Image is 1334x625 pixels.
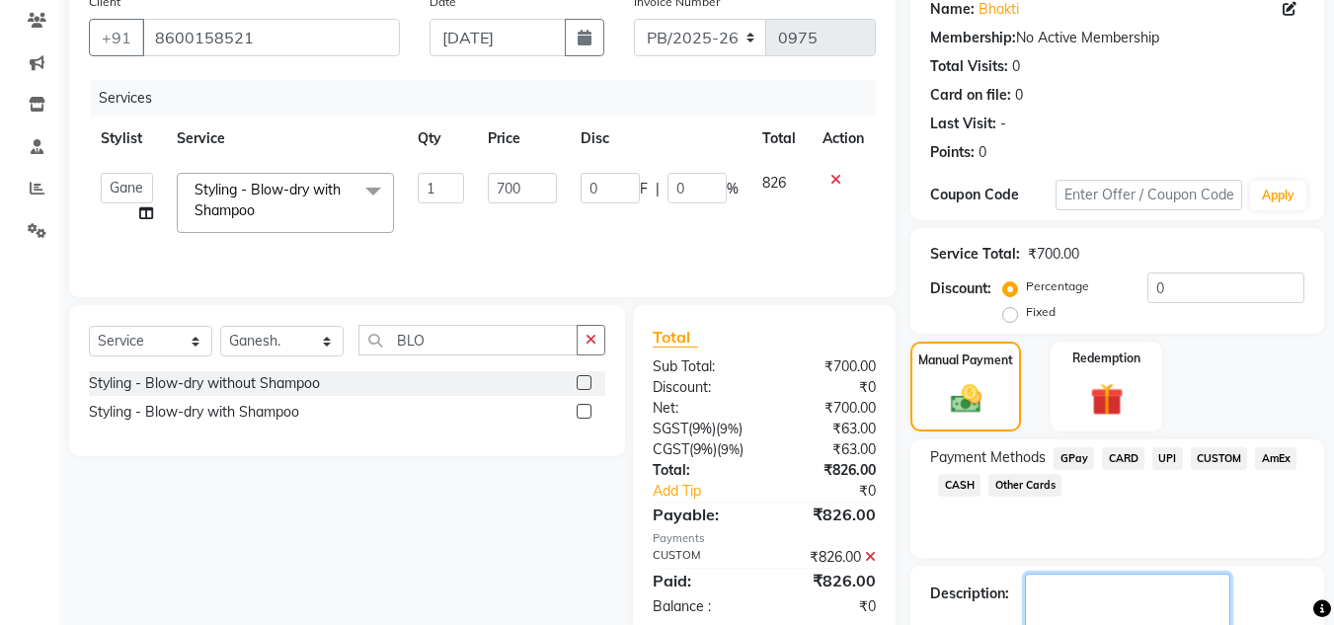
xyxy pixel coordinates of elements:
div: 0 [979,142,986,163]
span: UPI [1152,447,1183,470]
a: Add Tip [638,481,785,502]
div: ₹63.00 [764,439,891,460]
div: ₹826.00 [764,503,891,526]
div: Balance : [638,596,764,617]
input: Search by Name/Mobile/Email/Code [142,19,400,56]
label: Percentage [1026,277,1089,295]
input: Enter Offer / Coupon Code [1056,180,1242,210]
a: x [255,201,264,219]
div: Net: [638,398,764,419]
div: ₹700.00 [1028,244,1079,265]
span: F [640,179,648,199]
span: SGST(9%) [653,420,716,437]
span: Payment Methods [930,447,1046,468]
label: Fixed [1026,303,1056,321]
img: _gift.svg [1080,379,1134,420]
div: Styling - Blow-dry without Shampoo [89,373,320,394]
div: ₹826.00 [764,547,891,568]
div: ( ) [638,439,764,460]
div: Card on file: [930,85,1011,106]
div: ₹826.00 [764,569,891,592]
span: 9% [721,441,740,457]
label: Manual Payment [918,352,1013,369]
span: | [656,179,660,199]
span: CARD [1102,447,1144,470]
span: 826 [762,174,786,192]
span: AmEx [1255,447,1296,470]
div: ₹0 [764,377,891,398]
th: Disc [569,117,750,161]
th: Service [165,117,406,161]
th: Action [811,117,876,161]
div: Coupon Code [930,185,1055,205]
span: CUSTOM [1191,447,1248,470]
span: CASH [938,474,981,497]
button: Apply [1250,181,1306,210]
div: ₹700.00 [764,398,891,419]
div: Total: [638,460,764,481]
span: 9% [720,421,739,436]
button: +91 [89,19,144,56]
div: 0 [1012,56,1020,77]
span: Other Cards [988,474,1061,497]
div: 0 [1015,85,1023,106]
div: ₹0 [764,596,891,617]
div: No Active Membership [930,28,1304,48]
span: % [727,179,739,199]
div: Paid: [638,569,764,592]
span: Total [653,327,698,348]
img: _cash.svg [941,381,991,417]
div: Discount: [930,278,991,299]
div: Payable: [638,503,764,526]
th: Price [476,117,568,161]
label: Redemption [1072,350,1140,367]
div: Membership: [930,28,1016,48]
div: ₹826.00 [764,460,891,481]
div: CUSTOM [638,547,764,568]
div: Service Total: [930,244,1020,265]
div: Services [91,80,891,117]
div: Sub Total: [638,356,764,377]
th: Total [750,117,811,161]
div: Discount: [638,377,764,398]
input: Search or Scan [358,325,578,355]
th: Stylist [89,117,165,161]
span: Styling - Blow-dry with Shampoo [195,181,341,219]
span: CGST(9%) [653,440,717,458]
div: ₹63.00 [764,419,891,439]
div: ₹0 [786,481,892,502]
div: Points: [930,142,975,163]
div: Description: [930,584,1009,604]
div: ( ) [638,419,764,439]
span: GPay [1054,447,1094,470]
div: Payments [653,530,876,547]
div: - [1000,114,1006,134]
th: Qty [406,117,477,161]
div: ₹700.00 [764,356,891,377]
div: Styling - Blow-dry with Shampoo [89,402,299,423]
div: Total Visits: [930,56,1008,77]
div: Last Visit: [930,114,996,134]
